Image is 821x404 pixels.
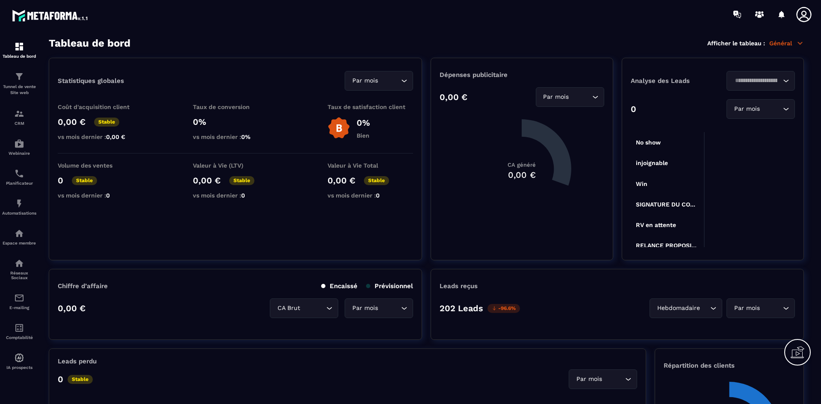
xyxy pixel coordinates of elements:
[631,77,713,85] p: Analyse des Leads
[364,176,389,185] p: Stable
[440,303,483,313] p: 202 Leads
[2,162,36,192] a: schedulerschedulerPlanificateur
[241,192,245,199] span: 0
[726,71,795,91] div: Search for option
[328,162,413,169] p: Valeur à Vie Total
[68,375,93,384] p: Stable
[229,176,254,185] p: Stable
[14,323,24,333] img: accountant
[2,222,36,252] a: automationsautomationsEspace membre
[14,109,24,119] img: formation
[72,176,97,185] p: Stable
[541,92,571,102] span: Par mois
[636,242,697,249] tspan: RELANCE PROPOSI...
[12,8,89,23] img: logo
[58,103,143,110] p: Coût d'acquisition client
[569,369,637,389] div: Search for option
[2,121,36,126] p: CRM
[357,118,370,128] p: 0%
[193,162,278,169] p: Valeur à Vie (LTV)
[14,71,24,82] img: formation
[664,362,795,369] p: Répartition des clients
[366,282,413,290] p: Prévisionnel
[345,71,413,91] div: Search for option
[193,175,221,186] p: 0,00 €
[380,304,399,313] input: Search for option
[58,303,86,313] p: 0,00 €
[58,117,86,127] p: 0,00 €
[328,175,355,186] p: 0,00 €
[440,71,604,79] p: Dépenses publicitaire
[106,133,125,140] span: 0,00 €
[762,304,781,313] input: Search for option
[241,133,251,140] span: 0%
[58,77,124,85] p: Statistiques globales
[2,35,36,65] a: formationformationTableau de bord
[631,104,636,114] p: 0
[193,103,278,110] p: Taux de conversion
[732,104,762,114] span: Par mois
[604,375,623,384] input: Search for option
[2,65,36,102] a: formationformationTunnel de vente Site web
[350,76,380,86] span: Par mois
[106,192,110,199] span: 0
[58,374,63,384] p: 0
[636,221,676,228] tspan: RV en attente
[2,286,36,316] a: emailemailE-mailing
[2,252,36,286] a: social-networksocial-networkRéseaux Sociaux
[58,162,143,169] p: Volume des ventes
[350,304,380,313] span: Par mois
[58,282,108,290] p: Chiffre d’affaire
[487,304,520,313] p: -96.6%
[571,92,590,102] input: Search for option
[536,87,604,107] div: Search for option
[2,316,36,346] a: accountantaccountantComptabilité
[440,282,478,290] p: Leads reçus
[275,304,302,313] span: CA Brut
[193,133,278,140] p: vs mois dernier :
[14,41,24,52] img: formation
[2,84,36,96] p: Tunnel de vente Site web
[702,304,708,313] input: Search for option
[49,37,130,49] h3: Tableau de bord
[14,293,24,303] img: email
[636,159,668,167] tspan: injoignable
[58,357,97,365] p: Leads perdu
[14,228,24,239] img: automations
[2,132,36,162] a: automationsautomationsWebinaire
[636,180,647,187] tspan: Win
[14,353,24,363] img: automations
[14,258,24,268] img: social-network
[2,192,36,222] a: automationsautomationsAutomatisations
[328,192,413,199] p: vs mois dernier :
[345,298,413,318] div: Search for option
[655,304,702,313] span: Hebdomadaire
[2,102,36,132] a: formationformationCRM
[380,76,399,86] input: Search for option
[732,76,781,86] input: Search for option
[762,104,781,114] input: Search for option
[650,298,722,318] div: Search for option
[321,282,357,290] p: Encaissé
[440,92,467,102] p: 0,00 €
[58,192,143,199] p: vs mois dernier :
[193,192,278,199] p: vs mois dernier :
[707,40,765,47] p: Afficher le tableau :
[2,54,36,59] p: Tableau de bord
[376,192,380,199] span: 0
[2,305,36,310] p: E-mailing
[270,298,338,318] div: Search for option
[726,298,795,318] div: Search for option
[193,117,278,127] p: 0%
[328,117,350,139] img: b-badge-o.b3b20ee6.svg
[2,335,36,340] p: Comptabilité
[14,168,24,179] img: scheduler
[357,132,370,139] p: Bien
[636,139,661,146] tspan: No show
[2,151,36,156] p: Webinaire
[2,271,36,280] p: Réseaux Sociaux
[574,375,604,384] span: Par mois
[769,39,804,47] p: Général
[14,198,24,209] img: automations
[636,201,695,208] tspan: SIGNATURE DU CO...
